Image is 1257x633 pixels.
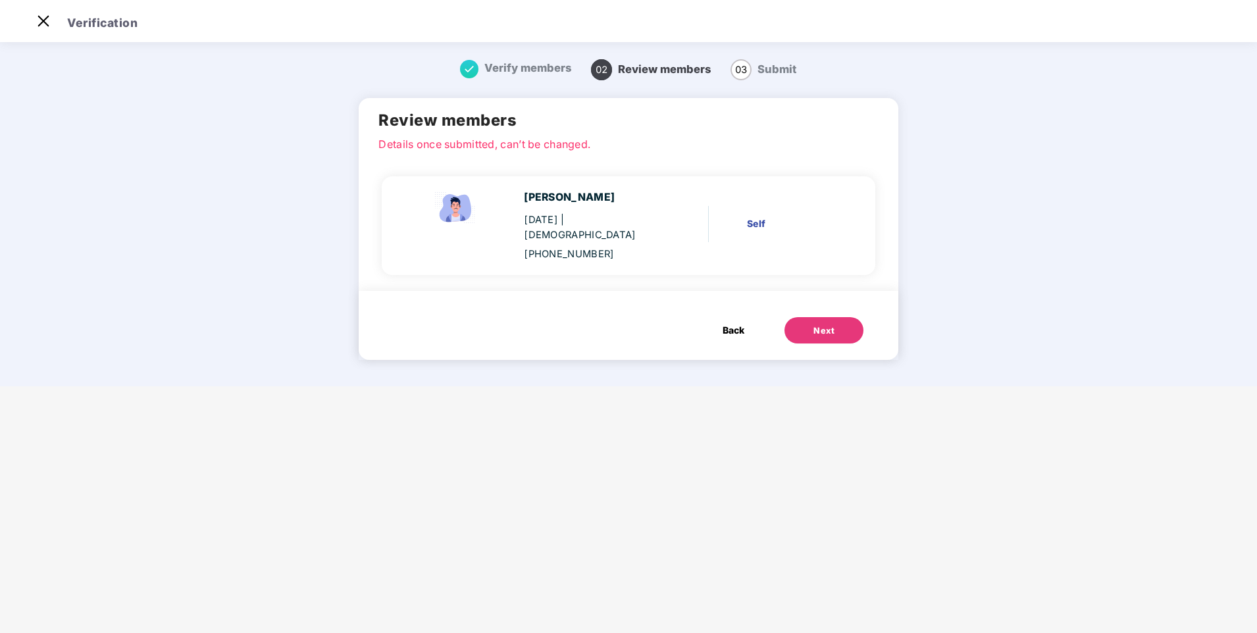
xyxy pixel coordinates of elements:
div: [PERSON_NAME] [524,190,657,206]
p: Details once submitted, can’t be changed. [378,136,878,148]
img: svg+xml;base64,PHN2ZyBpZD0iRW1wbG95ZWVfbWFsZSIgeG1sbnM9Imh0dHA6Ly93d3cudzMub3JnLzIwMDAvc3ZnIiB3aW... [430,190,482,226]
img: svg+xml;base64,PHN2ZyB4bWxucz0iaHR0cDovL3d3dy53My5vcmcvMjAwMC9zdmciIHdpZHRoPSIxNiIgaGVpZ2h0PSIxNi... [460,60,478,78]
span: Back [723,323,744,338]
button: Back [709,317,757,343]
button: Next [784,317,863,343]
div: [PHONE_NUMBER] [524,247,657,262]
span: 02 [591,59,612,80]
span: 03 [731,59,752,80]
div: Self [747,216,836,231]
div: Next [813,324,834,338]
div: [DATE] [524,213,657,243]
span: Submit [757,63,796,76]
h2: Review members [378,108,878,132]
span: Verify members [484,61,571,74]
span: Review members [618,63,711,76]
